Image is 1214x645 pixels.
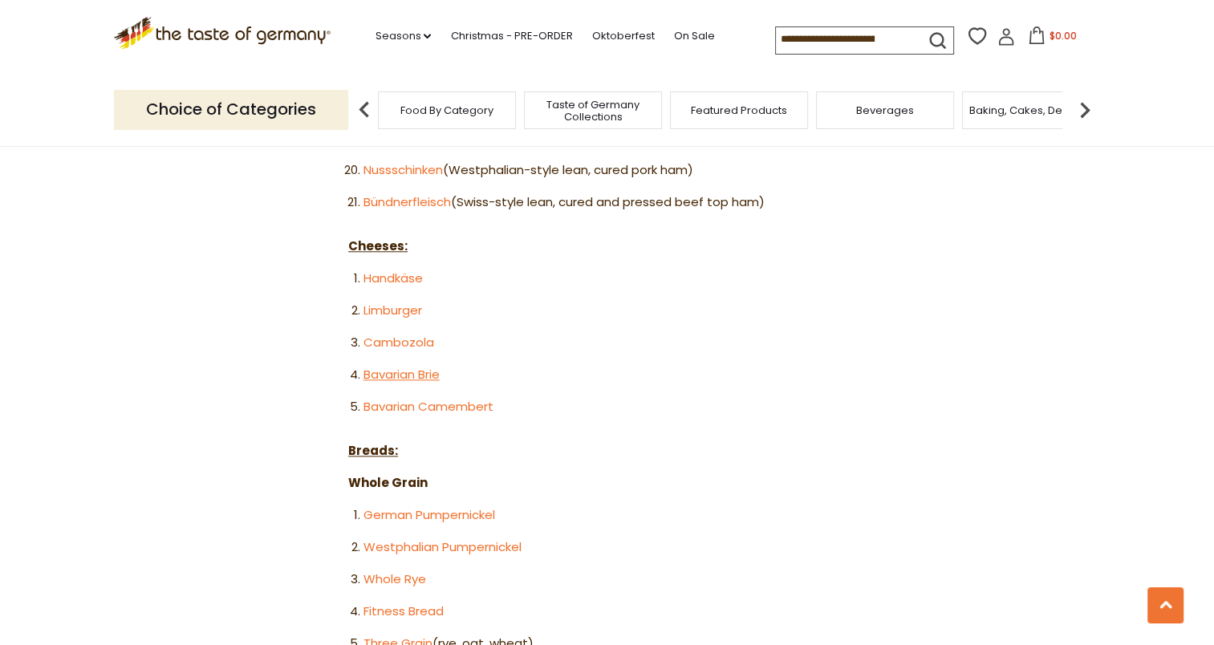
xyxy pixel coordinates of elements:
a: Limburger [363,302,422,318]
a: Bavarian Brie [363,366,440,383]
a: German Pumpernickel [363,506,495,523]
a: Nussschinken [363,161,443,178]
a: Seasons [375,27,431,45]
a: Beverages [856,104,914,116]
span: $0.00 [1049,29,1076,43]
button: $0.00 [1018,26,1086,51]
a: Christmas - PRE-ORDER [450,27,572,45]
a: Oktoberfest [591,27,654,45]
a: Baking, Cakes, Desserts [969,104,1094,116]
a: On Sale [673,27,714,45]
img: previous arrow [348,94,380,126]
a: Cambozola [363,334,434,351]
a: Bavarian Camembert [363,398,493,415]
a: Fitness Bread [363,602,444,619]
a: Featured Products [691,104,787,116]
li: (Swiss-style lean, cured and pressed beef top ham) [363,193,866,213]
a: Westphalian Pumpernickel [363,538,522,555]
p: Choice of Categories [114,90,348,129]
a: Bündnerfleisch [363,193,451,210]
strong: Cheeses: [348,237,408,254]
li: (Westphalian-style lean, cured pork ham) [363,160,866,181]
strong: Whole Grain [348,474,428,491]
a: Food By Category [400,104,493,116]
a: Whole Rye [363,570,426,587]
a: Taste of Germany Collections [529,99,657,123]
img: next arrow [1069,94,1101,126]
a: Handkäse [363,270,423,286]
strong: Breads: [348,442,398,459]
